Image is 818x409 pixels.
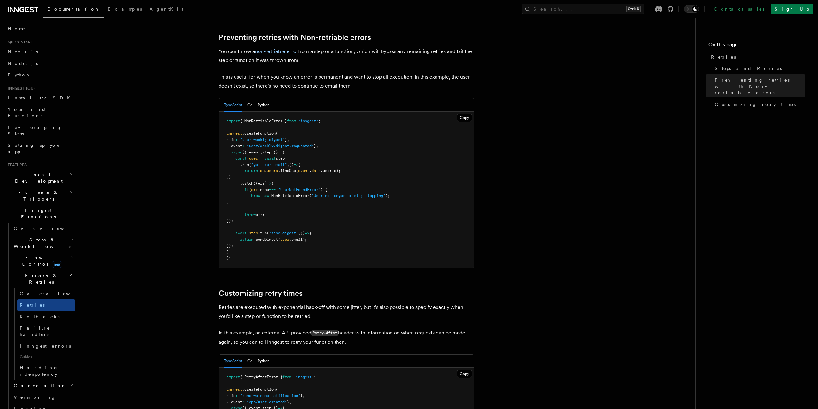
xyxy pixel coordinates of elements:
span: , [289,400,291,404]
span: .findOne [278,169,296,173]
h4: On this page [708,41,805,51]
span: "send-welcome-notification" [240,393,300,398]
span: Your first Functions [8,107,46,118]
span: step [276,156,285,161]
span: throw [244,212,256,217]
span: Customizing retry times [715,101,796,107]
button: Go [247,355,252,368]
p: This is useful for when you know an error is permanent and want to stop all execution. In this ex... [219,73,474,90]
span: ); [385,193,390,198]
span: ( [296,169,298,173]
button: Copy [457,114,472,122]
span: return [244,169,258,173]
a: Inngest errors [17,340,75,352]
span: { id [227,138,235,142]
a: Leveraging Steps [5,122,75,139]
span: { NonRetriableError } [240,119,287,123]
a: Home [5,23,75,35]
span: Install the SDK [8,95,74,100]
span: "UserNotFoundError" [278,187,320,192]
span: err; [256,212,265,217]
span: , [303,393,305,398]
span: .run [258,231,267,235]
span: Preventing retries with Non-retriable errors [715,77,805,96]
span: "send-digest" [269,231,298,235]
span: Setting up your app [8,143,63,154]
span: : [242,400,244,404]
span: ( [309,193,312,198]
a: Contact sales [710,4,768,14]
kbd: Ctrl+K [626,6,641,12]
span: === [269,187,276,192]
span: ( [278,237,280,242]
span: users [267,169,278,173]
span: data [312,169,320,173]
span: => [267,181,271,185]
span: Failure handlers [20,326,50,337]
p: You can throw a from a step or a function, which will bypass any remaining retries and fail the s... [219,47,474,65]
span: } [227,250,229,254]
span: .catch [240,181,253,185]
span: }); [227,218,233,223]
a: Versioning [11,391,75,403]
span: ( [249,187,251,192]
span: () [300,231,305,235]
span: new [262,193,269,198]
span: : [242,144,244,148]
span: Overview [20,291,86,296]
div: Errors & Retries [11,288,75,380]
span: }) [227,175,231,179]
button: Flow Controlnew [11,252,75,270]
button: Errors & Retries [11,270,75,288]
span: Steps and Retries [715,65,782,72]
span: const [235,156,247,161]
span: Overview [14,226,80,231]
span: { [309,231,312,235]
span: Examples [108,6,142,12]
span: { RetryAfterError } [240,375,282,379]
a: non-retriable error [255,48,298,54]
span: "User no longer exists; stopping" [312,193,385,198]
span: Rollbacks [20,314,60,319]
span: }); [227,243,233,248]
span: from [287,119,296,123]
span: } [314,144,316,148]
span: NonRetriableError [271,193,309,198]
span: , [298,231,300,235]
span: ); [227,256,231,260]
span: step [249,231,258,235]
span: "inngest" [298,119,318,123]
span: { [282,150,285,154]
span: , [287,162,289,167]
button: Local Development [5,169,75,187]
span: .createFunction [242,387,276,392]
span: "app/user.created" [247,400,287,404]
span: Steps & Workflows [11,237,71,249]
a: Documentation [43,2,104,18]
a: Install the SDK [5,92,75,104]
span: inngest [227,387,242,392]
a: AgentKit [146,2,187,17]
span: = [260,156,262,161]
span: inngest [227,131,242,136]
span: . [309,169,312,173]
span: Inngest tour [5,86,36,91]
button: Copy [457,370,472,378]
span: Events & Triggers [5,189,70,202]
span: ((err) [253,181,267,185]
span: .name [258,187,269,192]
a: Next.js [5,46,75,58]
span: .userId); [320,169,341,173]
span: event [298,169,309,173]
span: Python [8,72,31,77]
a: Preventing retries with Non-retriable errors [712,74,805,98]
span: Errors & Retries [11,272,69,285]
span: } [287,400,289,404]
span: Home [8,26,26,32]
span: ( [276,387,278,392]
span: Node.js [8,61,38,66]
button: Steps & Workflows [11,234,75,252]
span: Documentation [47,6,100,12]
button: Python [258,98,270,112]
span: Quick start [5,40,33,45]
